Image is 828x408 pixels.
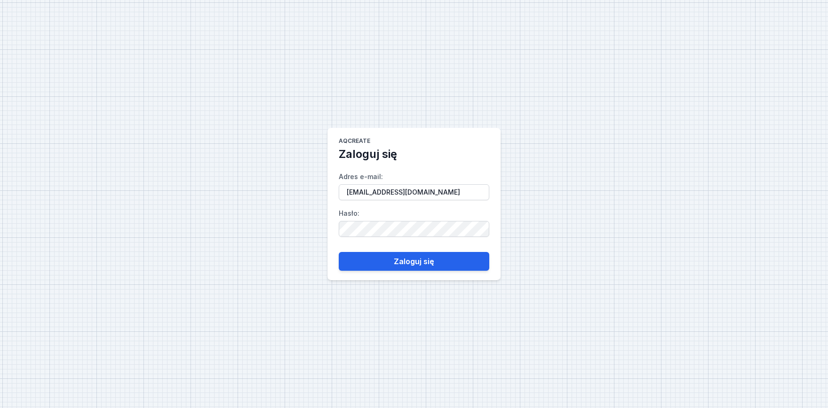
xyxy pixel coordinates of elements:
[339,206,489,237] label: Hasło :
[339,252,489,271] button: Zaloguj się
[339,169,489,200] label: Adres e-mail :
[339,184,489,200] input: Adres e-mail:
[339,137,370,147] h1: AQcreate
[339,147,397,162] h2: Zaloguj się
[339,221,489,237] input: Hasło:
